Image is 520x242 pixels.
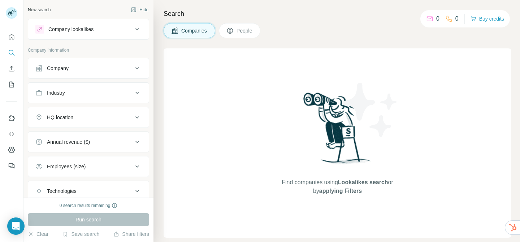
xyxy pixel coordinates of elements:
div: 0 search results remaining [60,202,118,209]
button: Use Surfe on LinkedIn [6,112,17,125]
button: Save search [62,230,99,238]
div: Open Intercom Messenger [7,217,25,235]
button: Clear [28,230,48,238]
div: HQ location [47,114,73,121]
div: Company lookalikes [48,26,94,33]
span: Companies [181,27,208,34]
button: Share filters [113,230,149,238]
h4: Search [164,9,511,19]
button: HQ location [28,109,149,126]
img: Surfe Illustration - Woman searching with binoculars [300,91,375,171]
button: Enrich CSV [6,62,17,75]
span: Find companies using or by [279,178,395,195]
button: Quick start [6,30,17,43]
button: Company [28,60,149,77]
button: Feedback [6,159,17,172]
button: My lists [6,78,17,91]
button: Search [6,46,17,59]
span: applying Filters [319,188,362,194]
img: Surfe Illustration - Stars [338,77,403,142]
p: Company information [28,47,149,53]
button: Employees (size) [28,158,149,175]
button: Technologies [28,182,149,200]
div: Industry [47,89,65,96]
button: Company lookalikes [28,21,149,38]
span: People [237,27,253,34]
button: Industry [28,84,149,101]
button: Hide [126,4,153,15]
div: Technologies [47,187,77,195]
span: Lookalikes search [338,179,388,185]
button: Buy credits [471,14,504,24]
div: Company [47,65,69,72]
button: Annual revenue ($) [28,133,149,151]
p: 0 [455,14,459,23]
div: Employees (size) [47,163,86,170]
button: Use Surfe API [6,128,17,141]
div: Annual revenue ($) [47,138,90,146]
div: New search [28,7,51,13]
button: Dashboard [6,143,17,156]
p: 0 [436,14,439,23]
